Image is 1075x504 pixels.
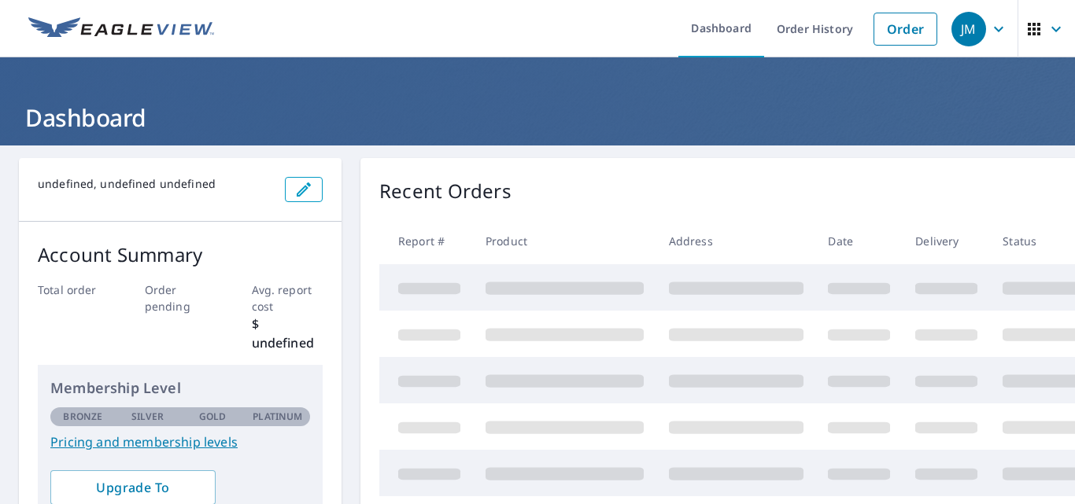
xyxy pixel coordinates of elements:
[379,218,473,264] th: Report #
[50,377,310,399] p: Membership Level
[19,101,1056,134] h1: Dashboard
[874,13,937,46] a: Order
[815,218,903,264] th: Date
[903,218,990,264] th: Delivery
[131,410,164,424] p: Silver
[252,315,323,352] p: $ undefined
[38,281,109,298] p: Total order
[38,241,323,269] p: Account Summary
[252,281,323,315] p: Avg. report cost
[379,177,512,205] p: Recent Orders
[656,218,816,264] th: Address
[199,410,226,424] p: Gold
[28,17,214,41] img: EV Logo
[50,432,310,451] a: Pricing and membership levels
[951,12,986,46] div: JM
[38,177,272,191] p: undefined, undefined undefined
[253,410,302,424] p: Platinum
[63,479,203,496] span: Upgrade To
[145,281,216,315] p: Order pending
[473,218,656,264] th: Product
[63,410,102,424] p: Bronze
